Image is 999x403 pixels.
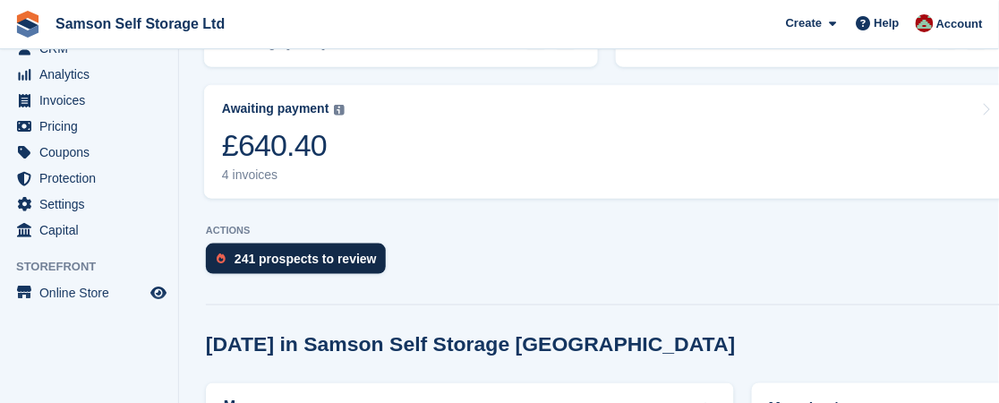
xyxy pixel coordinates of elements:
[9,114,169,139] a: menu
[217,253,226,264] img: prospect-51fa495bee0391a8d652442698ab0144808aea92771e9ea1ae160a38d050c398.svg
[39,88,147,113] span: Invoices
[9,280,169,305] a: menu
[39,62,147,87] span: Analytics
[9,218,169,243] a: menu
[334,105,345,116] img: icon-info-grey-7440780725fd019a000dd9b08b2336e03edf1995a4989e88bcd33f0948082b44.svg
[39,114,147,139] span: Pricing
[16,258,178,276] span: Storefront
[916,14,934,32] img: Ian
[235,252,377,266] div: 241 prospects to review
[9,166,169,191] a: menu
[39,140,147,165] span: Coupons
[222,127,345,164] div: £640.40
[9,62,169,87] a: menu
[206,332,736,356] h2: [DATE] in Samson Self Storage [GEOGRAPHIC_DATA]
[9,140,169,165] a: menu
[14,11,41,38] img: stora-icon-8386f47178a22dfd0bd8f6a31ec36ba5ce8667c1dd55bd0f319d3a0aa187defe.svg
[39,218,147,243] span: Capital
[39,280,147,305] span: Online Store
[222,167,345,183] div: 4 invoices
[9,88,169,113] a: menu
[786,14,822,32] span: Create
[222,101,329,116] div: Awaiting payment
[875,14,900,32] span: Help
[9,192,169,217] a: menu
[48,9,232,39] a: Samson Self Storage Ltd
[39,166,147,191] span: Protection
[936,15,983,33] span: Account
[148,282,169,304] a: Preview store
[39,192,147,217] span: Settings
[206,244,395,283] a: 241 prospects to review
